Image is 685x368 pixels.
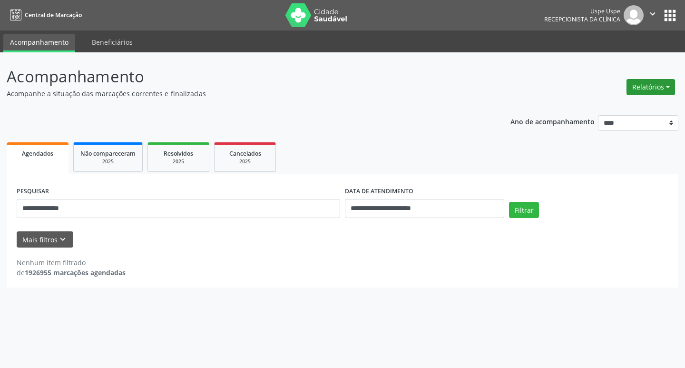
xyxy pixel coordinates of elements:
[345,184,413,199] label: DATA DE ATENDIMENTO
[17,268,126,278] div: de
[510,115,595,127] p: Ano de acompanhamento
[25,268,126,277] strong: 1926955 marcações agendadas
[155,158,202,165] div: 2025
[3,34,75,52] a: Acompanhamento
[164,149,193,158] span: Resolvidos
[644,5,662,25] button: 
[7,7,82,23] a: Central de Marcação
[626,79,675,95] button: Relatórios
[17,184,49,199] label: PESQUISAR
[80,149,136,158] span: Não compareceram
[662,7,678,24] button: apps
[544,7,620,15] div: Uspe Uspe
[221,158,269,165] div: 2025
[17,231,73,248] button: Mais filtroskeyboard_arrow_down
[85,34,139,50] a: Beneficiários
[647,9,658,19] i: 
[229,149,261,158] span: Cancelados
[544,15,620,23] span: Recepcionista da clínica
[7,89,477,99] p: Acompanhe a situação das marcações correntes e finalizadas
[58,234,68,245] i: keyboard_arrow_down
[509,202,539,218] button: Filtrar
[22,149,53,158] span: Agendados
[7,65,477,89] p: Acompanhamento
[80,158,136,165] div: 2025
[17,258,126,268] div: Nenhum item filtrado
[624,5,644,25] img: img
[25,11,82,19] span: Central de Marcação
